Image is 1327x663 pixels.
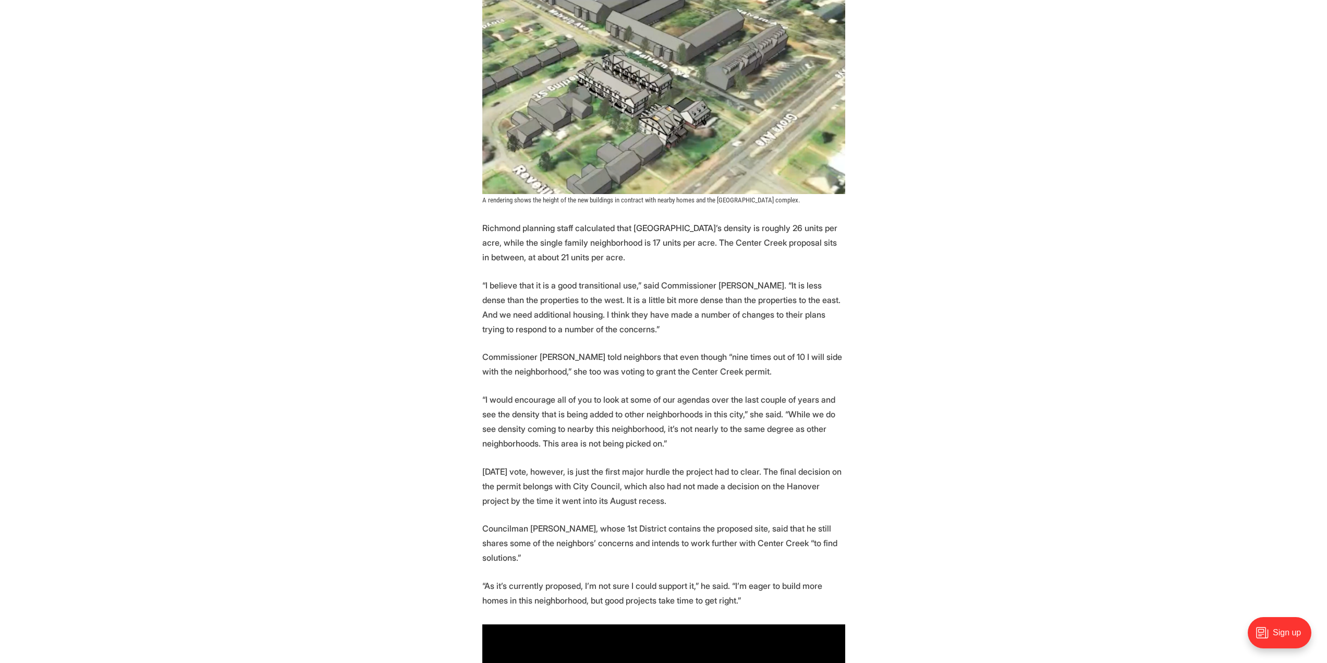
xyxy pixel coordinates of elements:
iframe: portal-trigger [1239,612,1327,663]
p: “I believe that it is a good transitional use,” said Commissioner [PERSON_NAME]. “It is less dens... [482,278,845,336]
p: “I would encourage all of you to look at some of our agendas over the last couple of years and se... [482,392,845,451]
p: Commissioner [PERSON_NAME] told neighbors that even though “nine times out of 10 I will side with... [482,349,845,379]
p: [DATE] vote, however, is just the first major hurdle the project had to clear. The final decision... [482,464,845,508]
span: A rendering shows the height of the new buildings in contract with nearby homes and the [GEOGRAPH... [482,196,800,204]
p: Richmond planning staff calculated that [GEOGRAPHIC_DATA]’s density is roughly 26 units per acre,... [482,221,845,264]
p: “As it’s currently proposed, I’m not sure I could support it,” he said. “I’m eager to build more ... [482,578,845,608]
p: Councilman [PERSON_NAME], whose 1st District contains the proposed site, said that he still share... [482,521,845,565]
